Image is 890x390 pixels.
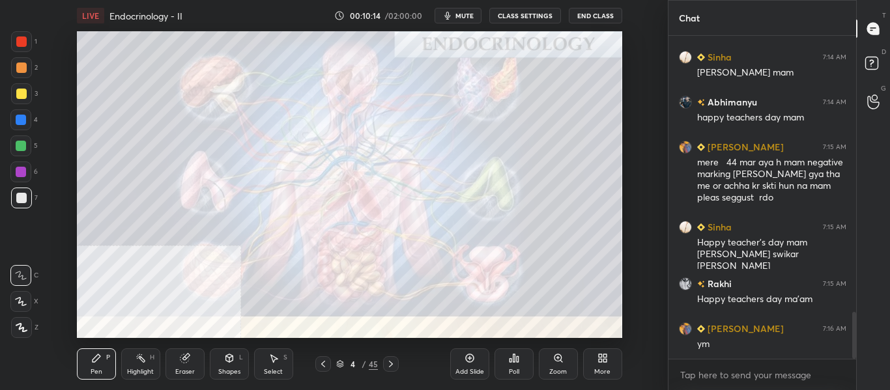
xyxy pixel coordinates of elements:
div: Pen [91,369,102,375]
div: S [283,354,287,361]
div: X [10,291,38,312]
div: grid [668,36,857,359]
img: Learner_Badge_beginner_1_8b307cf2a0.svg [697,223,705,231]
img: Learner_Badge_beginner_1_8b307cf2a0.svg [697,143,705,151]
button: End Class [569,8,622,23]
button: mute [435,8,481,23]
div: 4 [347,360,360,368]
div: More [594,369,610,375]
h6: Sinha [705,220,732,234]
div: Select [264,369,283,375]
div: Zoom [549,369,567,375]
img: Learner_Badge_beginner_1_8b307cf2a0.svg [697,53,705,61]
p: D [882,47,886,57]
div: Highlight [127,369,154,375]
div: 7:14 AM [823,53,846,61]
button: CLASS SETTINGS [489,8,561,23]
div: 1 [11,31,37,52]
div: Shapes [218,369,240,375]
div: C [10,265,38,286]
div: Happy teacher's day mam [PERSON_NAME] swikar [PERSON_NAME] [697,236,846,273]
div: happy teachers day mam [697,111,846,124]
div: ym [697,338,846,351]
div: Poll [509,369,519,375]
h6: Abhimanyu [705,95,757,109]
div: 5 [10,135,38,156]
h4: Endocrinology - II [109,10,182,22]
p: Chat [668,1,710,35]
div: mere 44 mar aya h mam negative marking [PERSON_NAME] gya tha me or achha kr skti hun na mam pleas... [697,156,846,204]
div: / [362,360,366,368]
h6: Sinha [705,50,732,64]
div: LIVE [77,8,104,23]
div: 4 [10,109,38,130]
p: G [881,83,886,93]
div: L [239,354,243,361]
div: 7 [11,188,38,208]
div: 45 [369,358,378,370]
div: 7:14 AM [823,98,846,106]
div: Happy teachers day ma'am [697,293,846,306]
div: P [106,354,110,361]
img: no-rating-badge.077c3623.svg [697,281,705,288]
div: 6 [10,161,38,182]
div: 7:15 AM [823,280,846,288]
span: mute [455,11,474,20]
p: T [882,10,886,20]
img: c0ed50b51c10448ead8b7ba1e1bdb2fd.jpg [679,221,692,234]
img: c0ed50b51c10448ead8b7ba1e1bdb2fd.jpg [679,51,692,64]
img: 3 [679,277,692,290]
div: 7:15 AM [823,143,846,151]
div: Add Slide [455,369,484,375]
div: [PERSON_NAME] mam [697,66,846,79]
img: 3 [679,141,692,154]
div: 3 [11,83,38,104]
img: Learner_Badge_beginner_1_8b307cf2a0.svg [697,325,705,333]
img: 18b241507a0049cab668d9c7162617ea.jpg [679,96,692,109]
img: 3 [679,322,692,335]
div: Eraser [175,369,195,375]
h6: [PERSON_NAME] [705,140,784,154]
div: 2 [11,57,38,78]
h6: [PERSON_NAME] [705,322,784,335]
div: 7:16 AM [823,325,846,333]
div: Z [11,317,38,338]
div: 7:15 AM [823,223,846,231]
img: no-rating-badge.077c3623.svg [697,99,705,106]
div: H [150,354,154,361]
h6: Rakhi [705,277,732,290]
